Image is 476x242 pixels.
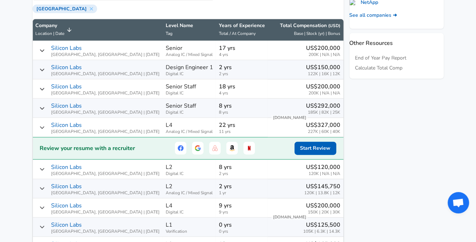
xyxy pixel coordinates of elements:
span: 120K | 13.8K | 12K [305,191,341,195]
span: Verification [166,229,213,234]
p: Other Resources [350,33,444,47]
p: 8 yrs [219,102,265,110]
p: 18 yrs [219,82,265,91]
p: Silicon Labs [51,102,82,110]
button: Start Review [295,142,336,155]
img: Google [195,145,201,151]
img: Airbnb [212,145,218,151]
p: Silicon Labs [51,163,82,171]
span: 200K | N/A | N/A [306,91,341,96]
p: 0 yrs [219,221,265,229]
span: 185K | 82K | 25K [306,110,341,115]
span: 120K | N/A | N/A [306,171,341,176]
p: 22 yrs [219,121,265,129]
h2: Review your resume with a recruiter [40,144,135,153]
a: See all companies ➜ [350,12,397,19]
p: Silicon Labs [51,201,82,210]
img: Netflix [246,145,252,151]
span: [GEOGRAPHIC_DATA], [GEOGRAPHIC_DATA] | [DATE] [51,191,160,195]
span: [GEOGRAPHIC_DATA], [GEOGRAPHIC_DATA] | [DATE] [51,72,160,76]
p: Company [36,22,65,29]
p: L2 [166,163,172,171]
span: Digital IC [166,91,213,96]
span: CompanyLocation | Date [36,22,74,38]
button: (USD) [329,23,341,29]
span: 4 yrs [219,52,265,57]
div: Open chat [448,192,469,213]
img: Facebook [178,145,184,151]
span: 4 yrs [219,91,265,96]
span: Digital IC [166,171,213,176]
span: Digital IC [166,210,213,215]
p: Total Compensation [280,22,341,29]
a: End of Year Pay Report [355,55,407,62]
p: Senior Staff [166,82,196,91]
p: US$150,000 [306,63,341,72]
span: Analog IC / Mixed Signal [166,191,213,195]
span: Digital IC [166,110,213,115]
p: Silicon Labs [51,82,82,91]
span: [GEOGRAPHIC_DATA], [GEOGRAPHIC_DATA] | [DATE] [51,52,160,57]
span: 2 yrs [219,72,265,76]
p: US$145,750 [305,182,341,191]
span: [GEOGRAPHIC_DATA] [34,6,90,12]
p: Senior Staff [166,102,196,110]
p: Silicon Labs [51,63,82,72]
p: Level Name [166,22,213,29]
span: [GEOGRAPHIC_DATA], [GEOGRAPHIC_DATA] | [DATE] [51,91,160,96]
p: US$200,000 [306,201,341,210]
p: US$200,000 [306,82,341,91]
span: 9 yrs [219,210,265,215]
span: Analog IC / Mixed Signal [166,52,213,57]
p: Silicon Labs [51,182,82,191]
p: Silicon Labs [51,44,82,52]
p: Senior [166,44,182,52]
span: 105K | 6.3K | 14.3K [304,229,341,234]
p: L4 [166,201,172,210]
span: [GEOGRAPHIC_DATA], [GEOGRAPHIC_DATA] | [DATE] [51,210,160,215]
span: Start Review [300,144,331,153]
span: 1 yr [219,191,265,195]
p: Design Engineer 1 [166,63,213,72]
span: 150K | 20K | 30K [306,210,341,215]
span: 227K | 60K | 40K [306,129,341,134]
p: L2 [166,182,172,191]
p: US$327,000 [306,121,341,129]
span: Digital IC [166,72,213,76]
span: Total / At Company [219,31,256,36]
span: 2 yrs [219,171,265,176]
p: Silicon Labs [51,121,82,129]
span: [GEOGRAPHIC_DATA], [GEOGRAPHIC_DATA] | [DATE] [51,229,160,234]
span: Total Compensation (USD) Base | Stock (yr) | Bonus [271,22,340,38]
p: US$120,000 [306,163,341,171]
span: 0 yrs [219,229,265,234]
span: 122K | 16K | 12K [306,72,341,76]
p: US$200,000 [306,44,341,52]
span: 8 yrs [219,110,265,115]
span: [GEOGRAPHIC_DATA], [GEOGRAPHIC_DATA] | [DATE] [51,110,160,115]
span: Tag [166,31,172,36]
p: L1 [166,221,172,229]
span: Base | Stock (yr) | Bonus [294,31,341,36]
a: Review your resume with a recruiterFacebookGoogleAirbnbAmazonNetflixStart Review [33,137,344,160]
p: L4 [166,121,172,129]
p: US$292,000 [306,102,341,110]
span: 11 yrs [219,129,265,134]
p: US$125,500 [304,221,341,229]
span: [GEOGRAPHIC_DATA], [GEOGRAPHIC_DATA] | [DATE] [51,171,160,176]
p: Years of Experience [219,22,265,29]
p: 17 yrs [219,44,265,52]
p: 2 yrs [219,182,265,191]
span: Analog IC / Mixed Signal [166,129,213,134]
div: [GEOGRAPHIC_DATA] [32,5,97,13]
a: Calculate Total Comp [355,65,403,72]
img: Amazon [229,145,235,151]
p: 2 yrs [219,63,265,72]
span: 200K | N/A | N/A [306,52,341,57]
span: [GEOGRAPHIC_DATA], [GEOGRAPHIC_DATA] | [DATE] [51,129,160,134]
p: 9 yrs [219,201,265,210]
p: Silicon Labs [51,221,82,229]
span: Location | Date [36,31,65,36]
p: 8 yrs [219,163,265,171]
